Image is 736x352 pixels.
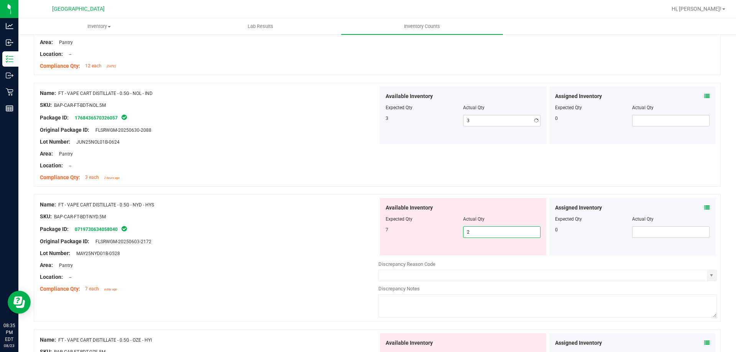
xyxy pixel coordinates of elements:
[40,262,53,268] span: Area:
[54,214,106,219] span: BAP-CAR-FT-BDT-NYD.5M
[65,163,71,169] span: --
[92,128,151,133] span: FLSRWGM-20250630-2088
[6,88,13,96] inline-svg: Retail
[54,103,106,108] span: BAP-CAR-FT-BDT-NOL.5M
[40,213,52,219] span: SKU:
[85,175,99,180] span: 3 each
[40,39,53,45] span: Area:
[463,105,485,110] span: Actual Qty
[40,139,70,145] span: Lot Number:
[555,226,632,233] div: 0
[707,270,716,281] span: select
[632,104,710,111] div: Actual Qty
[8,291,31,314] iframe: Resource center
[40,250,70,256] span: Lot Number:
[58,337,152,343] span: FT - VAPE CART DISTILLATE - 0.5G - OZE - HYI
[394,23,450,30] span: Inventory Counts
[40,201,56,208] span: Name:
[378,261,435,267] span: Discrepancy Reason Code
[40,115,69,121] span: Package ID:
[85,63,102,69] span: 12 each
[40,274,63,280] span: Location:
[40,90,56,96] span: Name:
[40,102,52,108] span: SKU:
[6,72,13,79] inline-svg: Outbound
[40,151,53,157] span: Area:
[52,6,105,12] span: [GEOGRAPHIC_DATA]
[40,174,80,180] span: Compliance Qty:
[386,216,412,222] span: Expected Qty
[6,22,13,30] inline-svg: Analytics
[555,92,602,100] span: Assigned Inventory
[386,204,433,212] span: Available Inventory
[180,18,341,34] a: Lab Results
[386,92,433,100] span: Available Inventory
[40,127,89,133] span: Original Package ID:
[75,115,118,121] a: 1768436570326057
[104,288,117,291] span: a day ago
[72,139,120,145] span: JUN25NOL01B-0624
[555,204,602,212] span: Assigned Inventory
[386,105,412,110] span: Expected Qty
[55,263,73,268] span: Pantry
[18,18,180,34] a: Inventory
[72,251,120,256] span: MAY25NYD01B-0528
[6,39,13,46] inline-svg: Inbound
[58,202,154,208] span: FT - VAPE CART DISTILLATE - 0.5G - NYD - HYS
[40,337,56,343] span: Name:
[58,91,153,96] span: FT - VAPE CART DISTILLATE - 0.5G - NOL - IND
[6,55,13,63] inline-svg: Inventory
[121,225,128,232] span: In Sync
[40,226,69,232] span: Package ID:
[19,23,179,30] span: Inventory
[92,239,151,244] span: FLSRWGM-20250603-2172
[386,116,388,121] span: 3
[40,162,63,169] span: Location:
[555,216,632,223] div: Expected Qty
[672,6,721,12] span: Hi, [PERSON_NAME]!
[555,115,632,122] div: 0
[341,18,503,34] a: Inventory Counts
[386,339,433,347] span: Available Inventory
[121,113,128,121] span: In Sync
[378,285,717,293] div: Discrepancy Notes
[463,115,540,126] input: 3
[555,104,632,111] div: Expected Qty
[65,275,71,280] span: --
[40,286,80,292] span: Compliance Qty:
[40,51,63,57] span: Location:
[107,65,115,68] span: [DATE]
[632,216,710,223] div: Actual Qty
[3,343,15,349] p: 08/23
[555,339,602,347] span: Assigned Inventory
[55,151,73,157] span: Pantry
[40,238,89,244] span: Original Package ID:
[463,216,485,222] span: Actual Qty
[65,52,71,57] span: --
[104,176,120,180] span: 2 hours ago
[6,105,13,112] inline-svg: Reports
[85,286,99,291] span: 7 each
[237,23,284,30] span: Lab Results
[3,322,15,343] p: 08:35 PM EDT
[55,40,73,45] span: Pantry
[75,227,118,232] a: 0719730634058040
[386,227,388,232] span: 7
[40,63,80,69] span: Compliance Qty:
